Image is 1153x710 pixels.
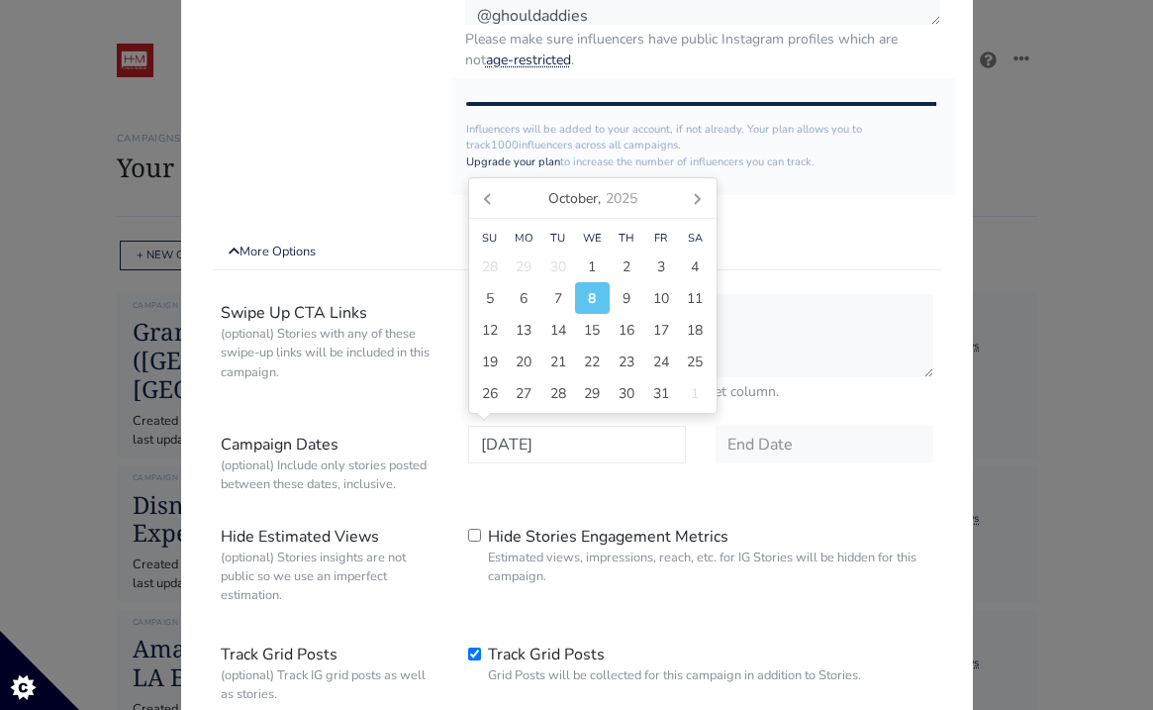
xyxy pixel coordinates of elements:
[488,525,933,586] label: Hide Stories Engagement Metrics
[468,648,481,660] input: Track Grid PostsGrid Posts will be collected for this campaign in addition to Stories.
[206,426,453,501] label: Campaign Dates
[482,352,498,372] span: 19
[687,352,703,372] span: 25
[473,231,508,248] div: Su
[516,256,531,277] span: 29
[482,256,498,277] span: 28
[488,666,861,685] small: Grid Posts will be collected for this campaign in addition to Stories.
[206,294,453,402] label: Swipe Up CTA Links
[610,231,644,248] div: Th
[606,188,637,209] i: 2025
[588,288,596,309] span: 8
[550,352,566,372] span: 21
[653,288,669,309] span: 10
[520,288,528,309] span: 6
[584,383,600,404] span: 29
[584,352,600,372] span: 22
[488,549,933,586] small: Estimated views, impressions, reach, etc. for IG Stories will be hidden for this campaign.
[465,29,941,70] small: Please make sure influencers have public Instagram profiles which are not .
[516,383,531,404] span: 27
[221,325,438,382] small: (optional) Stories with any of these swipe-up links will be included in this campaign.
[213,235,941,270] a: More Options
[623,288,630,309] span: 9
[516,320,531,341] span: 13
[466,154,560,169] a: Upgrade your plan
[540,182,645,214] div: October,
[516,352,531,372] span: 20
[541,231,576,248] div: Tu
[584,320,600,341] span: 15
[554,288,562,309] span: 7
[450,78,956,195] div: Influencers will be added to your account, if not already. Your plan allows you to track influenc...
[221,456,438,494] small: (optional) Include only stories posted between these dates, inclusive.
[653,320,669,341] span: 17
[468,426,686,463] input: Date in YYYY-MM-DD format
[468,529,481,542] input: Hide Stories Engagement MetricsEstimated views, impressions, reach, etc. for IG Stories will be h...
[550,256,566,277] span: 30
[623,256,630,277] span: 2
[619,352,634,372] span: 23
[482,383,498,404] span: 26
[507,231,541,248] div: Mo
[221,666,438,704] small: (optional) Track IG grid posts as well as stories.
[486,51,571,69] a: age-restricted
[619,383,634,404] span: 30
[691,256,699,277] span: 4
[588,256,596,277] span: 1
[486,288,494,309] span: 5
[716,426,933,463] input: Date in YYYY-MM-DD format
[206,518,453,613] label: Hide Estimated Views
[691,383,699,404] span: 1
[575,231,610,248] div: We
[619,320,634,341] span: 16
[550,320,566,341] span: 14
[466,154,940,171] p: to increase the number of influencers you can track.
[550,383,566,404] span: 28
[488,643,861,685] label: Track Grid Posts
[687,320,703,341] span: 18
[653,383,669,404] span: 31
[221,549,438,606] small: (optional) Stories insights are not public so we use an imperfect estimation.
[643,231,678,248] div: Fr
[678,231,713,248] div: Sa
[687,288,703,309] span: 11
[482,320,498,341] span: 12
[653,352,669,372] span: 24
[657,256,665,277] span: 3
